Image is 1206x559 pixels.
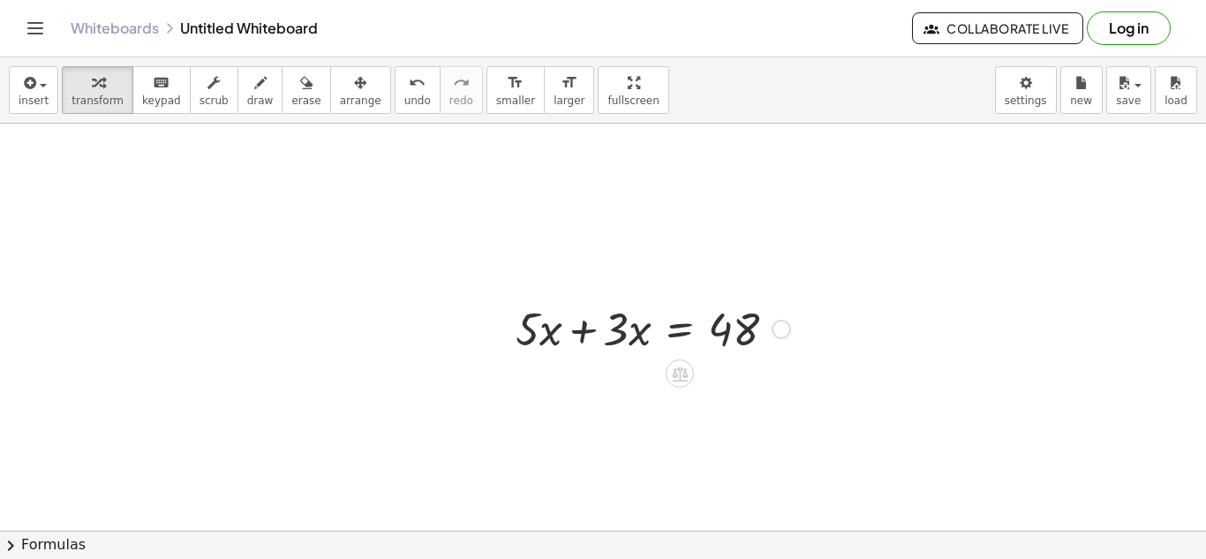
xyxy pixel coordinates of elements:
span: undo [404,94,431,107]
button: draw [237,66,283,114]
button: Log in [1087,11,1171,45]
button: keyboardkeypad [132,66,191,114]
button: transform [62,66,133,114]
span: erase [291,94,320,107]
button: redoredo [440,66,483,114]
span: fullscreen [607,94,659,107]
span: smaller [496,94,535,107]
span: larger [554,94,584,107]
span: load [1165,94,1187,107]
button: Toggle navigation [21,14,49,42]
span: keypad [142,94,181,107]
button: scrub [190,66,238,114]
i: redo [453,72,470,94]
button: new [1060,66,1103,114]
span: redo [449,94,473,107]
span: transform [72,94,124,107]
span: insert [19,94,49,107]
button: arrange [330,66,391,114]
div: Apply the same math to both sides of the equation [666,359,694,388]
button: load [1155,66,1197,114]
span: new [1070,94,1092,107]
i: undo [409,72,426,94]
i: keyboard [153,72,170,94]
span: arrange [340,94,381,107]
span: Collaborate Live [927,20,1068,36]
button: Collaborate Live [912,12,1083,44]
a: Whiteboards [71,19,159,37]
span: settings [1005,94,1047,107]
button: insert [9,66,58,114]
button: format_sizelarger [544,66,594,114]
i: format_size [507,72,524,94]
button: fullscreen [598,66,668,114]
button: settings [995,66,1057,114]
i: format_size [561,72,577,94]
button: undoundo [395,66,441,114]
button: format_sizesmaller [486,66,545,114]
span: scrub [200,94,229,107]
span: draw [247,94,274,107]
span: save [1116,94,1141,107]
button: save [1106,66,1151,114]
button: erase [282,66,330,114]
